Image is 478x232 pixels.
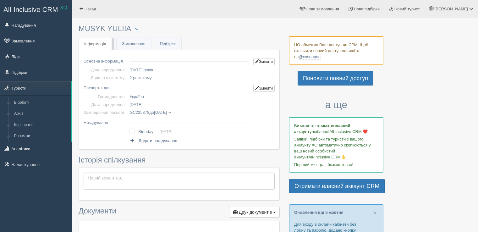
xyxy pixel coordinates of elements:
[298,71,373,86] a: Поновити повний доступ
[154,110,167,115] span: [DATE]
[84,116,127,126] td: Нагадування
[394,7,420,11] span: Новий турист
[129,110,149,115] span: GC225378
[294,210,343,215] a: Оновлення від 5 жовтня
[299,54,321,59] a: @xosupport
[154,37,181,50] a: Підбірки
[373,209,377,216] span: ×
[117,37,151,50] a: Замовлення
[139,138,177,143] span: Додати нагадування
[306,7,339,11] span: Нове замовлення
[85,7,96,11] span: Назад
[84,82,127,93] td: Паспортні дані
[79,156,280,164] h3: Історія спілкування
[11,119,71,131] a: Корпорати
[3,6,58,14] span: All-Inclusive CRM
[84,41,106,46] span: Інформація
[229,207,280,218] button: Друк документів
[160,129,173,134] a: [DATE]
[329,129,368,134] span: All-Inclusive CRM ❤️
[294,123,378,135] p: Ви можете отримати улюбленої
[79,25,280,33] h3: MUSYK YULIIA
[84,93,127,101] td: Громадянство
[138,127,160,136] td: Birthday
[127,93,251,101] td: Україна
[373,209,377,216] button: Close
[239,210,272,215] span: Друк документів
[294,123,350,134] b: власний аккаунт
[11,108,71,119] a: Архів
[129,138,177,144] a: Додати нагадування
[434,7,468,11] span: [PERSON_NAME]
[129,102,142,107] span: [DATE]
[84,66,127,74] td: День народження
[0,0,72,18] a: All-Inclusive CRM XO
[84,55,127,66] td: Основна інформація
[129,110,171,115] span: до
[127,66,251,74] td: [DATE] років
[289,99,383,110] h3: а ще
[84,101,127,108] td: Дата народження
[11,130,71,142] a: Розсилки
[354,7,380,11] span: Нова підбірка
[294,162,378,168] p: Перший місяць – безкоштовно!
[294,136,378,160] p: Заявки, підбірки та туристи з вашого аккаунту ХО автоматично скопіюються у ваш новий особистий ак...
[84,108,127,116] td: Закордонний паспорт
[253,85,275,92] a: Змінити
[79,207,280,218] h3: Документи
[79,38,112,51] a: Інформація
[289,36,383,65] div: ЦО обмежив Ваш доступ до СРМ. Щоб включити повний доступ напишіть на
[309,155,346,159] span: All-Inclusive CRM👌
[84,74,127,82] td: Додано у систему
[11,97,71,108] a: В роботі
[289,179,385,193] a: Отримати власний аккаунт CRM
[129,75,151,80] span: 2 роки тому
[253,58,275,65] a: Змінити
[60,5,67,10] sup: XO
